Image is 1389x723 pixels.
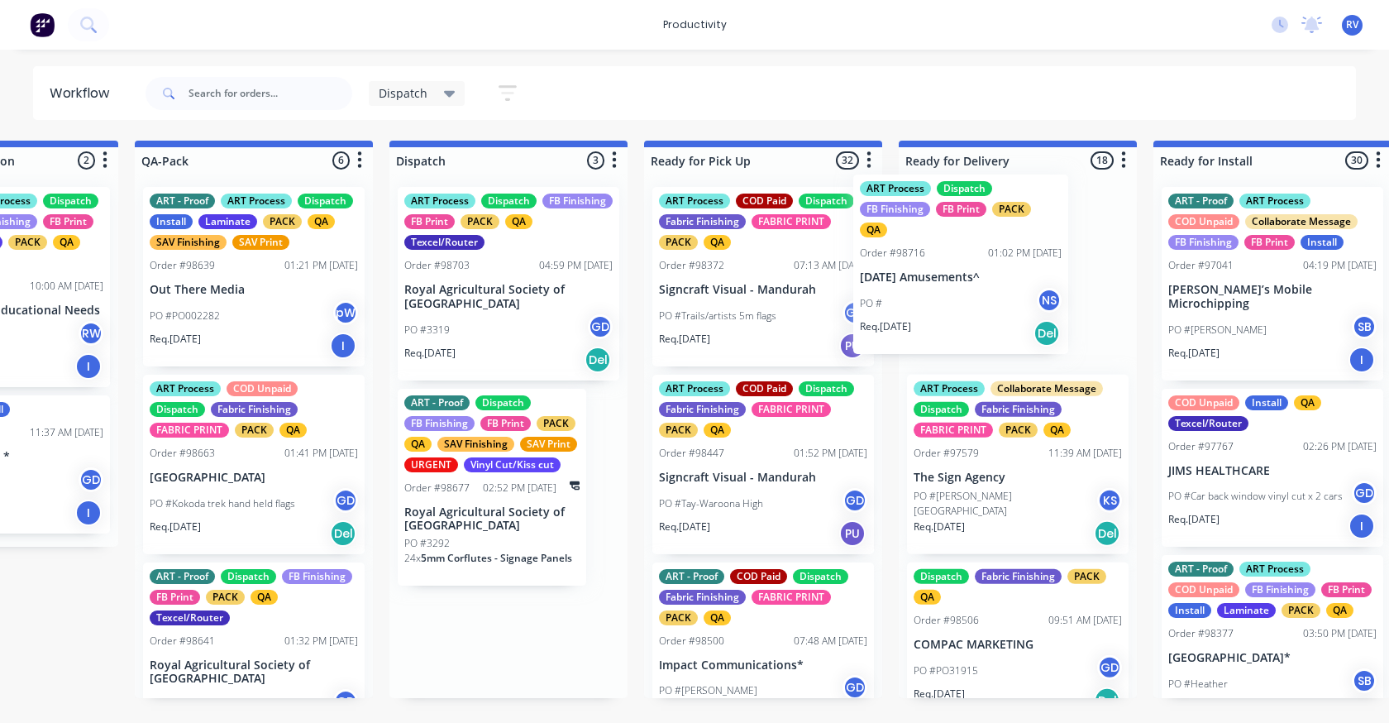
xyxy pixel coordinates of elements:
span: RV [1346,17,1358,32]
input: Search for orders... [189,77,352,110]
div: Workflow [50,84,117,103]
div: productivity [655,12,735,37]
span: Dispatch [379,84,427,102]
img: Factory [30,12,55,37]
